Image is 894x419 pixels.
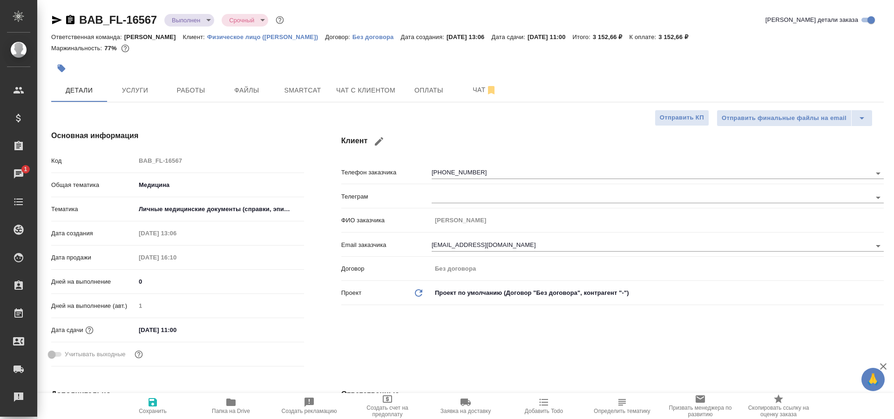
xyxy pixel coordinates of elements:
[51,14,62,26] button: Скопировать ссылку для ЯМессенджера
[65,350,126,359] span: Учитывать выходные
[661,393,739,419] button: Призвать менеджера по развитию
[270,393,348,419] button: Создать рекламацию
[207,33,325,40] p: Физическое лицо ([PERSON_NAME])
[341,168,432,177] p: Телефон заказчика
[51,130,304,141] h4: Основная информация
[280,85,325,96] span: Smartcat
[207,33,325,40] a: Физическое лицо ([PERSON_NAME])
[432,285,884,301] div: Проект по умолчанию (Договор "Без договора", контрагент "-")
[135,201,304,217] div: Личные медицинские документы (справки, эпикризы)
[341,288,362,298] p: Проект
[655,110,709,126] button: Отправить КП
[51,389,304,400] h4: Дополнительно
[341,389,884,400] h4: Ответственные
[57,85,102,96] span: Детали
[124,33,183,40] p: [PERSON_NAME]
[352,33,401,40] p: Без договора
[51,253,135,262] p: Дата продажи
[745,405,812,418] span: Скопировать ссылку на оценку заказа
[192,393,270,419] button: Папка на Drive
[440,408,491,414] span: Заявка на доставку
[505,393,583,419] button: Добавить Todo
[341,240,432,250] p: Email заказчика
[51,326,83,335] p: Дата сдачи
[492,33,528,40] p: Дата сдачи:
[722,113,847,124] span: Отправить финальные файлы на email
[51,156,135,166] p: Код
[169,85,213,96] span: Работы
[427,393,505,419] button: Заявка на доставку
[212,408,250,414] span: Папка на Drive
[872,239,885,253] button: Open
[135,251,217,264] input: Пустое поле
[341,216,432,225] p: ФИО заказчика
[325,33,352,40] p: Договор:
[51,301,135,311] p: Дней на выполнение (авт.)
[630,33,659,40] p: К оплате:
[525,408,563,414] span: Добавить Todo
[164,14,214,27] div: Выполнен
[51,58,72,79] button: Добавить тэг
[51,205,135,214] p: Тематика
[119,42,131,54] button: 591.37 RUB;
[660,113,704,123] span: Отправить КП
[135,154,304,167] input: Пустое поле
[224,85,269,96] span: Файлы
[341,130,884,153] h4: Клиент
[135,299,304,313] input: Пустое поле
[282,408,337,414] span: Создать рекламацию
[400,33,446,40] p: Дата создания:
[169,16,203,24] button: Выполнен
[51,45,104,52] p: Маржинальность:
[739,393,818,419] button: Скопировать ссылку на оценку заказа
[447,33,492,40] p: [DATE] 13:06
[717,110,852,126] button: Отправить финальные файлы на email
[79,13,157,26] a: BAB_FL-16567
[51,33,124,40] p: Ответственная команда:
[462,84,507,96] span: Чат
[336,85,395,96] span: Чат с клиентом
[2,162,35,186] a: 1
[183,33,207,40] p: Клиент:
[104,45,119,52] p: 77%
[352,33,401,40] a: Без договора
[354,405,421,418] span: Создать счет на предоплату
[135,275,304,288] input: ✎ Введи что-нибудь
[583,393,661,419] button: Определить тематику
[51,229,135,238] p: Дата создания
[432,213,884,227] input: Пустое поле
[222,14,268,27] div: Выполнен
[135,177,304,193] div: Медицина
[658,33,695,40] p: 3 152,66 ₽
[593,33,630,40] p: 3 152,66 ₽
[135,323,217,337] input: ✎ Введи что-нибудь
[667,405,734,418] span: Призвать менеджера по развитию
[765,15,858,25] span: [PERSON_NAME] детали заказа
[341,264,432,273] p: Договор
[139,408,167,414] span: Сохранить
[528,33,573,40] p: [DATE] 11:00
[114,393,192,419] button: Сохранить
[51,180,135,190] p: Общая тематика
[226,16,257,24] button: Срочный
[341,192,432,201] p: Телеграм
[274,14,286,26] button: Доп статусы указывают на важность/срочность заказа
[113,85,157,96] span: Услуги
[486,85,497,96] svg: Отписаться
[432,262,884,275] input: Пустое поле
[861,368,885,391] button: 🙏
[83,324,95,336] button: Если добавить услуги и заполнить их объемом, то дата рассчитается автоматически
[51,277,135,286] p: Дней на выполнение
[573,33,593,40] p: Итого:
[133,348,145,360] button: Выбери, если сб и вс нужно считать рабочими днями для выполнения заказа.
[594,408,650,414] span: Определить тематику
[717,110,873,126] div: split button
[348,393,427,419] button: Создать счет на предоплату
[865,370,881,389] span: 🙏
[872,191,885,204] button: Open
[406,85,451,96] span: Оплаты
[135,226,217,240] input: Пустое поле
[872,167,885,180] button: Open
[65,14,76,26] button: Скопировать ссылку
[18,165,33,174] span: 1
